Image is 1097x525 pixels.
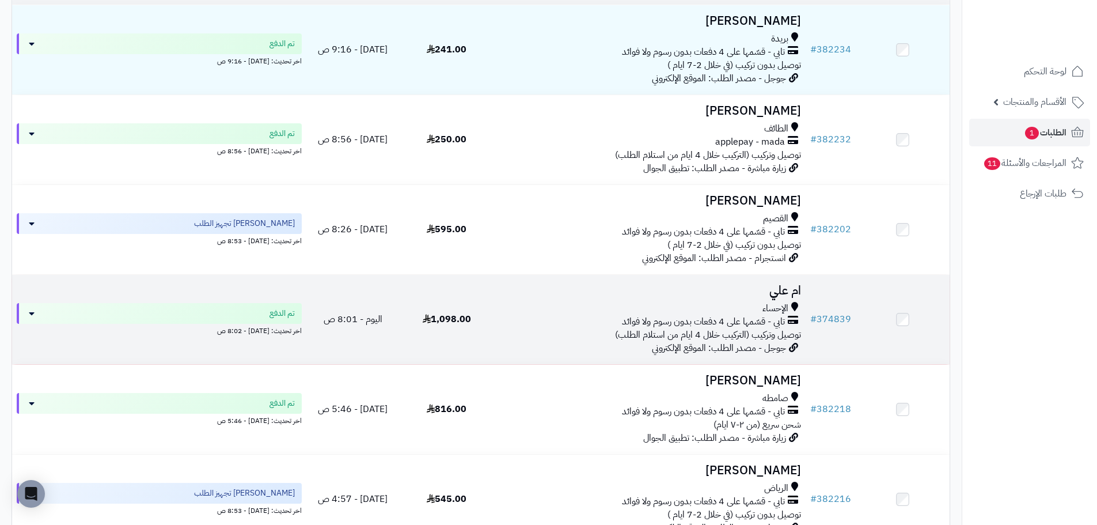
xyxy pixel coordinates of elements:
[810,492,817,506] span: #
[427,43,466,56] span: 241.00
[318,492,388,506] span: [DATE] - 4:57 ص
[810,43,851,56] a: #382234
[983,155,1066,171] span: المراجعات والأسئلة
[810,43,817,56] span: #
[643,161,786,175] span: زيارة مباشرة - مصدر الطلب: تطبيق الجوال
[498,194,801,207] h3: [PERSON_NAME]
[498,374,801,387] h3: [PERSON_NAME]
[771,32,788,46] span: بريدة
[17,480,45,508] div: Open Intercom Messenger
[622,315,785,328] span: تابي - قسّمها على 4 دفعات بدون رسوم ولا فوائد
[642,251,786,265] span: انستجرام - مصدر الطلب: الموقع الإلكتروني
[1003,94,1066,110] span: الأقسام والمنتجات
[498,14,801,28] h3: [PERSON_NAME]
[17,54,302,66] div: اخر تحديث: [DATE] - 9:16 ص
[622,225,785,239] span: تابي - قسّمها على 4 دفعات بدون رسوم ولا فوائد
[764,122,788,135] span: الطائف
[810,312,817,326] span: #
[17,144,302,156] div: اخر تحديث: [DATE] - 8:56 ص
[969,119,1090,146] a: الطلبات1
[810,133,817,146] span: #
[667,508,801,522] span: توصيل بدون تركيب (في خلال 2-7 ايام )
[622,495,785,508] span: تابي - قسّمها على 4 دفعات بدون رسوم ولا فوائد
[194,218,295,229] span: [PERSON_NAME] تجهيز الطلب
[715,135,785,149] span: applepay - mada
[423,312,471,326] span: 1,098.00
[427,222,466,236] span: 595.00
[984,157,1001,170] span: 11
[713,418,801,432] span: شحن سريع (من ٢-٧ ايام)
[318,43,388,56] span: [DATE] - 9:16 ص
[810,402,817,416] span: #
[498,104,801,118] h3: [PERSON_NAME]
[643,431,786,445] span: زيارة مباشرة - مصدر الطلب: تطبيق الجوال
[269,128,295,139] span: تم الدفع
[615,148,801,162] span: توصيل وتركيب (التركيب خلال 4 ايام من استلام الطلب)
[762,392,788,405] span: صامطه
[1024,126,1039,139] span: 1
[427,402,466,416] span: 816.00
[1019,9,1086,33] img: logo-2.png
[810,312,851,326] a: #374839
[17,324,302,336] div: اخر تحديث: [DATE] - 8:02 ص
[17,504,302,516] div: اخر تحديث: [DATE] - 8:53 ص
[269,398,295,409] span: تم الدفع
[652,341,786,355] span: جوجل - مصدر الطلب: الموقع الإلكتروني
[969,149,1090,177] a: المراجعات والأسئلة11
[810,222,817,236] span: #
[667,58,801,72] span: توصيل بدون تركيب (في خلال 2-7 ايام )
[427,492,466,506] span: 545.00
[622,46,785,59] span: تابي - قسّمها على 4 دفعات بدون رسوم ولا فوائد
[1020,186,1066,202] span: طلبات الإرجاع
[498,464,801,477] h3: [PERSON_NAME]
[652,71,786,85] span: جوجل - مصدر الطلب: الموقع الإلكتروني
[810,492,851,506] a: #382216
[763,212,788,225] span: القصيم
[969,180,1090,207] a: طلبات الإرجاع
[17,234,302,246] div: اخر تحديث: [DATE] - 8:53 ص
[810,222,851,236] a: #382202
[969,58,1090,85] a: لوحة التحكم
[622,405,785,418] span: تابي - قسّمها على 4 دفعات بدون رسوم ولا فوائد
[615,328,801,342] span: توصيل وتركيب (التركيب خلال 4 ايام من استلام الطلب)
[194,488,295,499] span: [PERSON_NAME] تجهيز الطلب
[324,312,382,326] span: اليوم - 8:01 ص
[667,238,801,252] span: توصيل بدون تركيب (في خلال 2-7 ايام )
[498,284,801,297] h3: ام علي
[1024,124,1066,141] span: الطلبات
[427,133,466,146] span: 250.00
[269,38,295,50] span: تم الدفع
[269,308,295,319] span: تم الدفع
[810,402,851,416] a: #382218
[17,414,302,426] div: اخر تحديث: [DATE] - 5:46 ص
[318,133,388,146] span: [DATE] - 8:56 ص
[318,222,388,236] span: [DATE] - 8:26 ص
[764,482,788,495] span: الرياض
[810,133,851,146] a: #382232
[1024,63,1066,80] span: لوحة التحكم
[762,302,788,315] span: الإحساء
[318,402,388,416] span: [DATE] - 5:46 ص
